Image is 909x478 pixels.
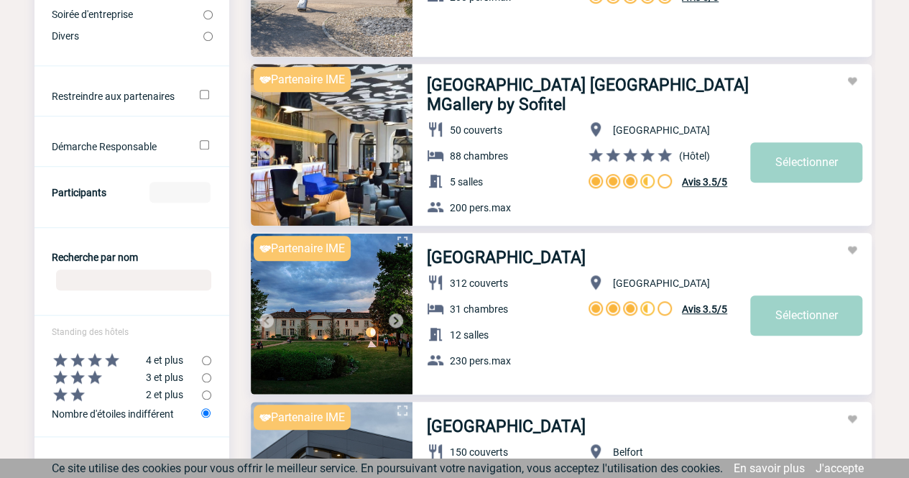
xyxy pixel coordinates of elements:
img: baseline_group_white_24dp-b.png [427,198,444,216]
label: Nombre d'étoiles indifférent [52,403,202,423]
span: Ce site utilise des cookies pour vous offrir le meilleur service. En poursuivant votre navigation... [52,461,723,475]
img: partnaire IME [259,414,271,421]
img: baseline_group_white_24dp-b.png [427,351,444,369]
span: 12 salles [450,329,489,341]
img: Ajouter aux favoris [846,75,858,87]
span: 230 pers.max [450,355,511,367]
span: 150 couverts [450,446,508,458]
a: En savoir plus [734,461,805,475]
input: Démarche Responsable [200,140,209,150]
a: Sélectionner [750,142,862,183]
label: Recherche par nom [52,252,138,263]
span: (Hôtel) [679,150,710,162]
img: baseline_meeting_room_white_24dp-b.png [427,173,444,190]
img: 1.jpg [251,233,412,395]
label: Divers [52,30,203,42]
div: Partenaire IME [254,67,351,92]
span: [GEOGRAPHIC_DATA] [613,124,710,136]
img: 1.jpg [251,64,412,226]
label: 3 et plus [34,369,202,386]
img: baseline_restaurant_white_24dp-b.png [427,443,444,460]
span: Avis 3.5/5 [682,176,727,188]
label: Soirée d'entreprise [52,9,203,20]
a: [GEOGRAPHIC_DATA] [GEOGRAPHIC_DATA] MGallery by Sofitel [427,75,750,114]
span: 5 salles [450,176,483,188]
img: baseline_location_on_white_24dp-b.png [587,121,604,138]
label: Démarche Responsable [52,141,180,152]
div: Partenaire IME [254,236,351,261]
label: 4 et plus [34,351,202,369]
span: 50 couverts [450,124,502,136]
a: [GEOGRAPHIC_DATA] [427,417,586,436]
span: 88 chambres [450,150,508,162]
span: 200 pers.max [450,202,511,213]
label: 2 et plus [34,386,202,403]
label: Participants [52,187,106,198]
img: baseline_hotel_white_24dp-b.png [427,300,444,317]
img: Ajouter aux favoris [846,244,858,256]
div: Partenaire IME [254,405,351,430]
span: 31 chambres [450,303,508,315]
img: partnaire IME [259,76,271,83]
span: [GEOGRAPHIC_DATA] [613,277,710,289]
a: Sélectionner [750,295,862,336]
img: baseline_restaurant_white_24dp-b.png [427,121,444,138]
img: baseline_restaurant_white_24dp-b.png [427,274,444,291]
span: Avis 3.5/5 [682,303,727,315]
span: Belfort [613,446,643,458]
img: baseline_location_on_white_24dp-b.png [587,274,604,291]
img: baseline_location_on_white_24dp-b.png [587,443,604,460]
a: J'accepte [816,461,864,475]
img: partnaire IME [259,245,271,252]
img: baseline_hotel_white_24dp-b.png [427,147,444,164]
img: baseline_meeting_room_white_24dp-b.png [427,326,444,343]
label: Ne filtrer que sur les établissements ayant un partenariat avec IME [52,91,180,102]
span: Standing des hôtels [52,327,129,337]
span: 312 couverts [450,277,508,289]
img: Ajouter aux favoris [846,413,858,425]
input: Ne filtrer que sur les établissements ayant un partenariat avec IME [200,90,209,99]
a: [GEOGRAPHIC_DATA] [427,248,586,267]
